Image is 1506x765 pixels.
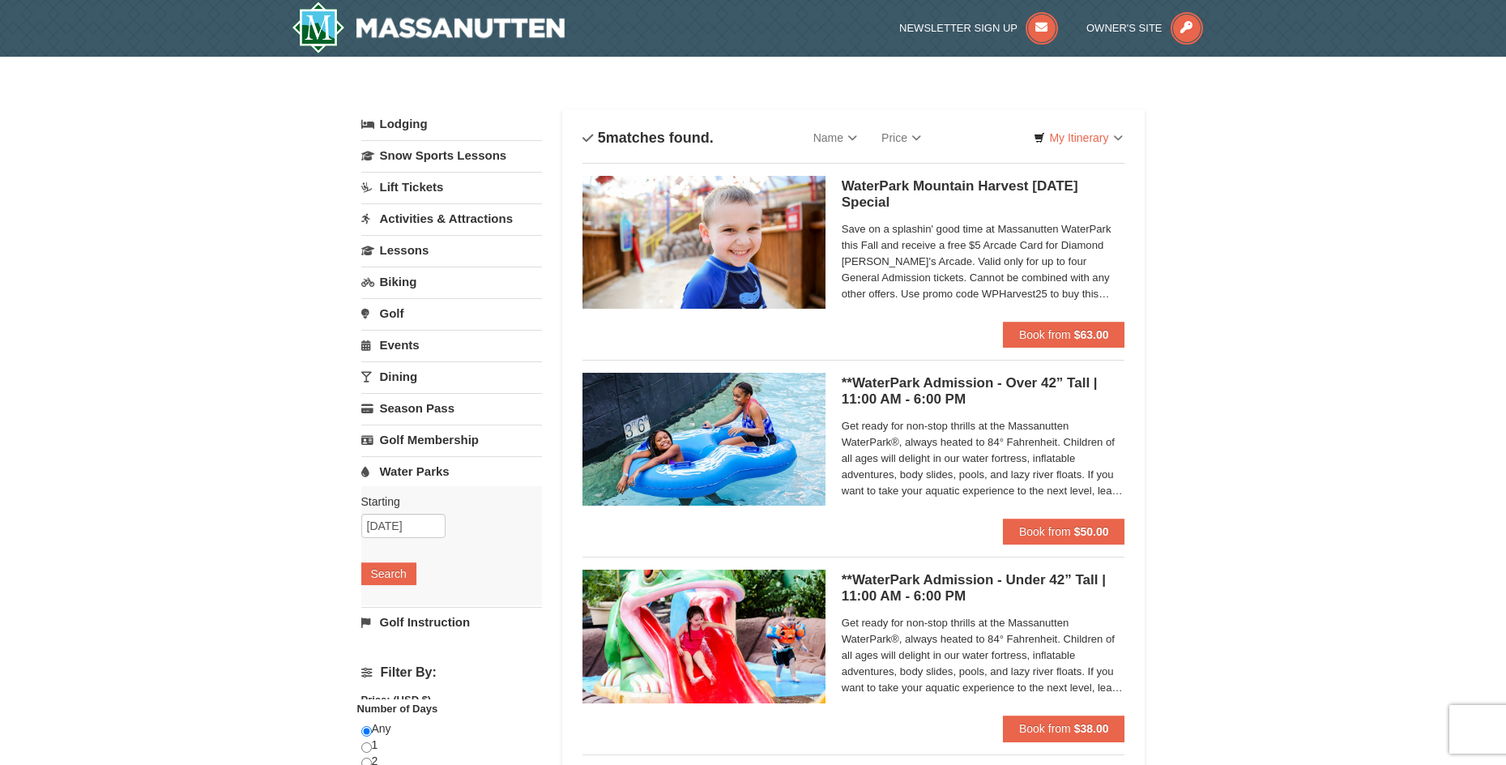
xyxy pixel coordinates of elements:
a: Lift Tickets [361,172,542,202]
span: Book from [1019,328,1071,341]
a: Activities & Attractions [361,203,542,233]
span: Save on a splashin' good time at Massanutten WaterPark this Fall and receive a free $5 Arcade Car... [842,221,1125,302]
button: Book from $63.00 [1003,322,1125,348]
label: Starting [361,494,530,510]
a: Lodging [361,109,542,139]
a: My Itinerary [1023,126,1133,150]
a: Golf Membership [361,425,542,455]
a: Lessons [361,235,542,265]
img: 6619917-1412-d332ca3f.jpg [582,176,826,309]
a: Snow Sports Lessons [361,140,542,170]
strong: $50.00 [1074,525,1109,538]
h5: WaterPark Mountain Harvest [DATE] Special [842,178,1125,211]
strong: Number of Days [357,703,438,715]
span: Owner's Site [1086,22,1163,34]
span: Get ready for non-stop thrills at the Massanutten WaterPark®, always heated to 84° Fahrenheit. Ch... [842,615,1125,696]
a: Biking [361,267,542,297]
span: Book from [1019,722,1071,735]
strong: Price: (USD $) [361,694,432,706]
h5: **WaterPark Admission - Over 42” Tall | 11:00 AM - 6:00 PM [842,375,1125,408]
button: Book from $38.00 [1003,716,1125,741]
h5: **WaterPark Admission - Under 42” Tall | 11:00 AM - 6:00 PM [842,572,1125,605]
a: Season Pass [361,393,542,423]
a: Massanutten Resort [292,2,565,53]
a: Dining [361,361,542,391]
button: Book from $50.00 [1003,519,1125,545]
strong: $38.00 [1074,722,1109,735]
span: Get ready for non-stop thrills at the Massanutten WaterPark®, always heated to 84° Fahrenheit. Ch... [842,418,1125,499]
img: 6619917-726-5d57f225.jpg [582,373,826,506]
img: Massanutten Resort Logo [292,2,565,53]
a: Price [869,122,933,154]
span: Newsletter Sign Up [899,22,1018,34]
img: 6619917-738-d4d758dd.jpg [582,570,826,703]
a: Name [801,122,869,154]
h4: Filter By: [361,665,542,680]
a: Owner's Site [1086,22,1203,34]
a: Events [361,330,542,360]
a: Newsletter Sign Up [899,22,1058,34]
button: Search [361,562,416,585]
a: Golf [361,298,542,328]
strong: $63.00 [1074,328,1109,341]
a: Golf Instruction [361,607,542,637]
a: Water Parks [361,456,542,486]
span: Book from [1019,525,1071,538]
